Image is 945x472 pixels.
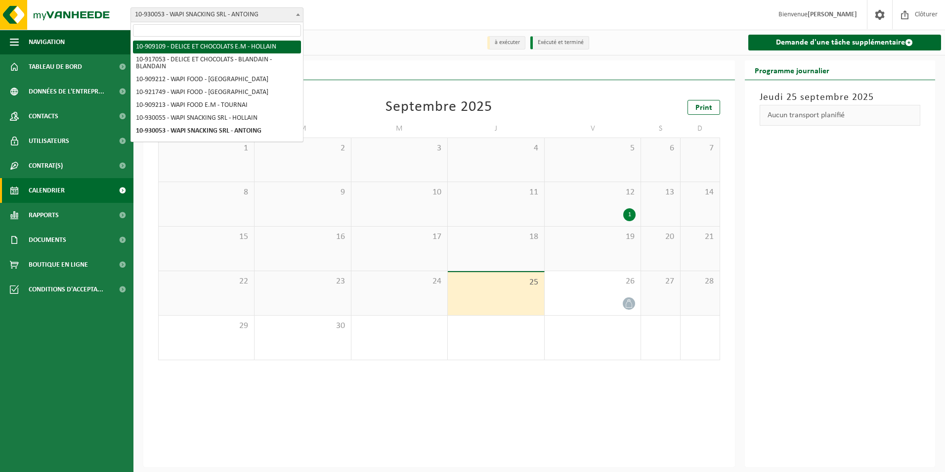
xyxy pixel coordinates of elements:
span: Contacts [29,104,58,129]
li: 10-930053 - WAPI SNACKING SRL - ANTOING [133,125,301,138]
a: Print [687,100,720,115]
span: Tableau de bord [29,54,82,79]
span: 9 [259,187,345,198]
li: à exécuter [487,36,525,49]
span: 29 [164,321,249,331]
span: 10-930053 - WAPI SNACKING SRL - ANTOING [130,7,303,22]
td: V [545,120,641,138]
span: Contrat(s) [29,153,63,178]
span: Calendrier [29,178,65,203]
li: Exécuté et terminé [530,36,589,49]
div: Septembre 2025 [386,100,492,115]
span: 23 [259,276,345,287]
span: 10 [356,187,442,198]
span: 10-930053 - WAPI SNACKING SRL - ANTOING [131,8,303,22]
span: 8 [164,187,249,198]
strong: [PERSON_NAME] [808,11,857,18]
li: 10-921749 - WAPI FOOD - [GEOGRAPHIC_DATA] [133,86,301,99]
span: 30 [259,321,345,331]
li: 10-909109 - DELICE ET CHOCOLATS E.M - HOLLAIN [133,41,301,53]
span: Documents [29,228,66,252]
span: Données de l'entrepr... [29,79,104,104]
span: 25 [453,277,539,288]
div: 1 [623,208,636,221]
span: 28 [686,276,715,287]
li: 10-930055 - WAPI SNACKING SRL - HOLLAIN [133,112,301,125]
h2: Programme journalier [745,60,839,80]
li: 10-930055 - WAPI SNACKING SRL - HOLLAIN [133,138,301,150]
span: 16 [259,232,345,242]
span: 6 [646,143,675,154]
span: 14 [686,187,715,198]
span: 4 [453,143,539,154]
td: J [448,120,544,138]
td: M [351,120,448,138]
span: Boutique en ligne [29,252,88,277]
span: 7 [686,143,715,154]
span: Rapports [29,203,59,228]
div: Aucun transport planifié [760,105,921,126]
span: 2 [259,143,345,154]
span: 17 [356,232,442,242]
span: 27 [646,276,675,287]
td: D [681,120,720,138]
span: 3 [356,143,442,154]
span: 19 [550,232,636,242]
span: 21 [686,232,715,242]
span: 22 [164,276,249,287]
li: 10-909213 - WAPI FOOD E.M - TOURNAI [133,99,301,112]
span: 26 [550,276,636,287]
a: Demande d'une tâche supplémentaire [748,35,942,50]
span: 15 [164,232,249,242]
span: 12 [550,187,636,198]
span: 1 [164,143,249,154]
span: 11 [453,187,539,198]
span: 18 [453,232,539,242]
span: Conditions d'accepta... [29,277,103,302]
span: 24 [356,276,442,287]
span: Utilisateurs [29,129,69,153]
span: 5 [550,143,636,154]
h3: Jeudi 25 septembre 2025 [760,90,921,105]
td: S [641,120,681,138]
span: 20 [646,232,675,242]
li: 10-909212 - WAPI FOOD - [GEOGRAPHIC_DATA] [133,73,301,86]
span: Navigation [29,30,65,54]
li: 10-917053 - DELICE ET CHOCOLATS - BLANDAIN - BLANDAIN [133,53,301,73]
span: 13 [646,187,675,198]
span: Print [695,104,712,112]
